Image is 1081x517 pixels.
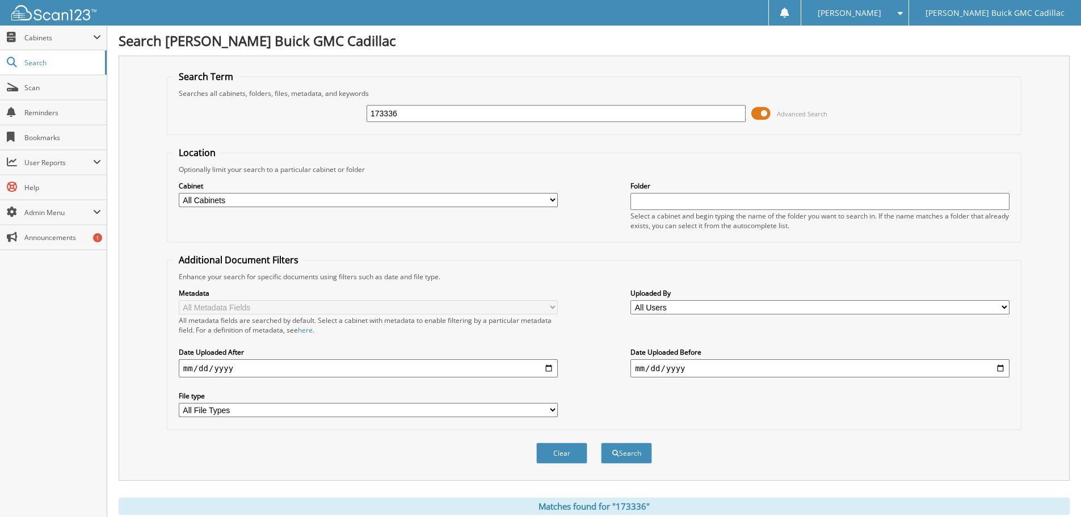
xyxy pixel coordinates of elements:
[179,359,558,377] input: start
[536,443,587,464] button: Clear
[24,183,101,192] span: Help
[11,5,96,20] img: scan123-logo-white.svg
[777,110,827,118] span: Advanced Search
[24,83,101,93] span: Scan
[179,347,558,357] label: Date Uploaded After
[298,325,313,335] a: here
[24,133,101,142] span: Bookmarks
[601,443,652,464] button: Search
[630,288,1010,298] label: Uploaded By
[24,58,99,68] span: Search
[24,158,93,167] span: User Reports
[630,181,1010,191] label: Folder
[173,254,304,266] legend: Additional Document Filters
[119,498,1070,515] div: Matches found for "173336"
[24,233,101,242] span: Announcements
[173,70,239,83] legend: Search Term
[630,347,1010,357] label: Date Uploaded Before
[926,10,1065,16] span: [PERSON_NAME] Buick GMC Cadillac
[119,31,1070,50] h1: Search [PERSON_NAME] Buick GMC Cadillac
[173,165,1015,174] div: Optionally limit your search to a particular cabinet or folder
[179,181,558,191] label: Cabinet
[179,288,558,298] label: Metadata
[630,359,1010,377] input: end
[179,391,558,401] label: File type
[630,211,1010,230] div: Select a cabinet and begin typing the name of the folder you want to search in. If the name match...
[93,233,102,242] div: 1
[173,89,1015,98] div: Searches all cabinets, folders, files, metadata, and keywords
[173,146,221,159] legend: Location
[818,10,881,16] span: [PERSON_NAME]
[24,108,101,117] span: Reminders
[24,208,93,217] span: Admin Menu
[24,33,93,43] span: Cabinets
[173,272,1015,281] div: Enhance your search for specific documents using filters such as date and file type.
[179,316,558,335] div: All metadata fields are searched by default. Select a cabinet with metadata to enable filtering b...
